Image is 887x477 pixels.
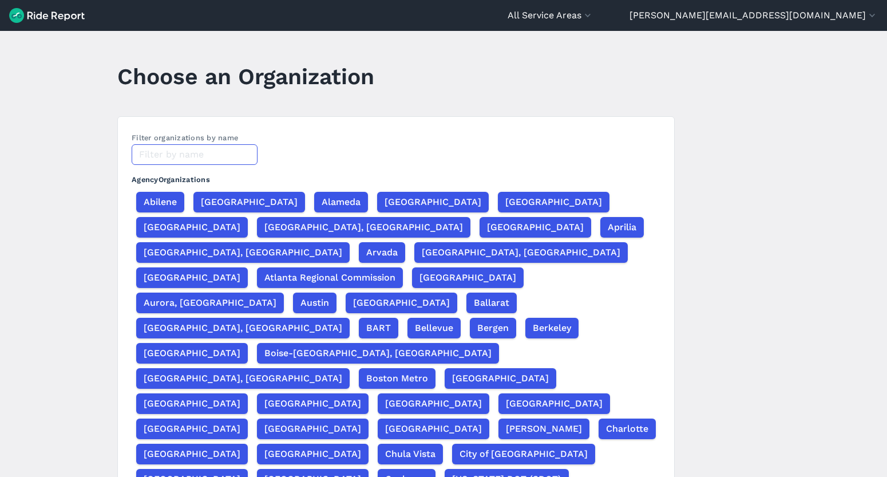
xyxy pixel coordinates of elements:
[300,296,329,310] span: Austin
[407,318,461,338] button: Bellevue
[506,422,582,436] span: [PERSON_NAME]
[452,372,549,385] span: [GEOGRAPHIC_DATA]
[144,346,240,360] span: [GEOGRAPHIC_DATA]
[366,246,398,259] span: Arvada
[385,422,482,436] span: [GEOGRAPHIC_DATA]
[132,144,258,165] input: Filter by name
[144,195,177,209] span: Abilene
[144,422,240,436] span: [GEOGRAPHIC_DATA]
[470,318,516,338] button: Bergen
[144,246,342,259] span: [GEOGRAPHIC_DATA], [GEOGRAPHIC_DATA]
[136,419,248,439] button: [GEOGRAPHIC_DATA]
[366,372,428,385] span: Boston Metro
[452,444,595,464] button: City of [GEOGRAPHIC_DATA]
[136,343,248,364] button: [GEOGRAPHIC_DATA]
[498,393,610,414] button: [GEOGRAPHIC_DATA]
[314,192,368,212] button: Alameda
[9,8,85,23] img: Ride Report
[144,447,240,461] span: [GEOGRAPHIC_DATA]
[600,217,644,238] button: Aprilia
[608,220,636,234] span: Aprilia
[412,267,524,288] button: [GEOGRAPHIC_DATA]
[193,192,305,212] button: [GEOGRAPHIC_DATA]
[257,343,499,364] button: Boise-[GEOGRAPHIC_DATA], [GEOGRAPHIC_DATA]
[378,419,489,439] button: [GEOGRAPHIC_DATA]
[414,242,628,263] button: [GEOGRAPHIC_DATA], [GEOGRAPHIC_DATA]
[378,393,489,414] button: [GEOGRAPHIC_DATA]
[264,422,361,436] span: [GEOGRAPHIC_DATA]
[322,195,361,209] span: Alameda
[385,195,481,209] span: [GEOGRAPHIC_DATA]
[629,9,878,22] button: [PERSON_NAME][EMAIL_ADDRESS][DOMAIN_NAME]
[117,61,374,92] h1: Choose an Organization
[480,217,591,238] button: [GEOGRAPHIC_DATA]
[264,220,463,234] span: [GEOGRAPHIC_DATA], [GEOGRAPHIC_DATA]
[366,321,391,335] span: BART
[460,447,588,461] span: City of [GEOGRAPHIC_DATA]
[144,372,342,385] span: [GEOGRAPHIC_DATA], [GEOGRAPHIC_DATA]
[136,267,248,288] button: [GEOGRAPHIC_DATA]
[359,318,398,338] button: BART
[144,271,240,285] span: [GEOGRAPHIC_DATA]
[346,293,457,313] button: [GEOGRAPHIC_DATA]
[506,397,603,411] span: [GEOGRAPHIC_DATA]
[264,447,361,461] span: [GEOGRAPHIC_DATA]
[385,447,435,461] span: Chula Vista
[264,271,395,285] span: Atlanta Regional Commission
[136,293,284,313] button: Aurora, [GEOGRAPHIC_DATA]
[533,321,571,335] span: Berkeley
[257,393,369,414] button: [GEOGRAPHIC_DATA]
[498,419,589,439] button: [PERSON_NAME]
[144,321,342,335] span: [GEOGRAPHIC_DATA], [GEOGRAPHIC_DATA]
[505,195,602,209] span: [GEOGRAPHIC_DATA]
[378,444,443,464] button: Chula Vista
[508,9,593,22] button: All Service Areas
[136,318,350,338] button: [GEOGRAPHIC_DATA], [GEOGRAPHIC_DATA]
[136,368,350,389] button: [GEOGRAPHIC_DATA], [GEOGRAPHIC_DATA]
[606,422,648,436] span: Charlotte
[136,217,248,238] button: [GEOGRAPHIC_DATA]
[257,267,403,288] button: Atlanta Regional Commission
[201,195,298,209] span: [GEOGRAPHIC_DATA]
[359,242,405,263] button: Arvada
[477,321,509,335] span: Bergen
[264,397,361,411] span: [GEOGRAPHIC_DATA]
[136,444,248,464] button: [GEOGRAPHIC_DATA]
[359,368,435,389] button: Boston Metro
[419,271,516,285] span: [GEOGRAPHIC_DATA]
[144,220,240,234] span: [GEOGRAPHIC_DATA]
[377,192,489,212] button: [GEOGRAPHIC_DATA]
[257,444,369,464] button: [GEOGRAPHIC_DATA]
[132,165,660,190] h3: Agency Organizations
[422,246,620,259] span: [GEOGRAPHIC_DATA], [GEOGRAPHIC_DATA]
[353,296,450,310] span: [GEOGRAPHIC_DATA]
[498,192,609,212] button: [GEOGRAPHIC_DATA]
[257,217,470,238] button: [GEOGRAPHIC_DATA], [GEOGRAPHIC_DATA]
[466,293,517,313] button: Ballarat
[136,192,184,212] button: Abilene
[599,419,656,439] button: Charlotte
[144,296,276,310] span: Aurora, [GEOGRAPHIC_DATA]
[525,318,579,338] button: Berkeley
[144,397,240,411] span: [GEOGRAPHIC_DATA]
[445,368,556,389] button: [GEOGRAPHIC_DATA]
[385,397,482,411] span: [GEOGRAPHIC_DATA]
[136,393,248,414] button: [GEOGRAPHIC_DATA]
[136,242,350,263] button: [GEOGRAPHIC_DATA], [GEOGRAPHIC_DATA]
[257,419,369,439] button: [GEOGRAPHIC_DATA]
[264,346,492,360] span: Boise-[GEOGRAPHIC_DATA], [GEOGRAPHIC_DATA]
[132,133,238,142] label: Filter organizations by name
[487,220,584,234] span: [GEOGRAPHIC_DATA]
[415,321,453,335] span: Bellevue
[474,296,509,310] span: Ballarat
[293,293,336,313] button: Austin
